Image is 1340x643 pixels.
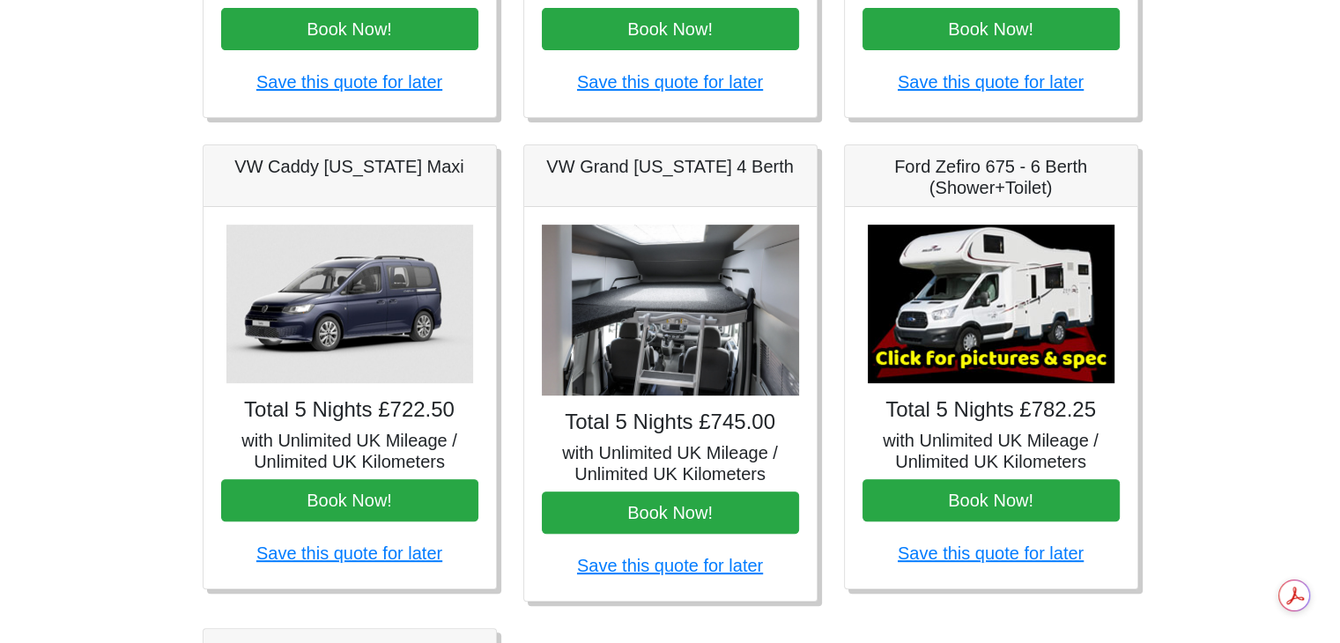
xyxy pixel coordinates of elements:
[221,397,478,423] h4: Total 5 Nights £722.50
[898,72,1084,92] a: Save this quote for later
[868,225,1114,383] img: Ford Zefiro 675 - 6 Berth (Shower+Toilet)
[256,543,442,563] a: Save this quote for later
[862,430,1120,472] h5: with Unlimited UK Mileage / Unlimited UK Kilometers
[542,491,799,534] button: Book Now!
[542,442,799,484] h5: with Unlimited UK Mileage / Unlimited UK Kilometers
[862,479,1120,521] button: Book Now!
[898,543,1084,563] a: Save this quote for later
[221,479,478,521] button: Book Now!
[577,72,763,92] a: Save this quote for later
[862,397,1120,423] h4: Total 5 Nights £782.25
[221,156,478,177] h5: VW Caddy [US_STATE] Maxi
[577,556,763,575] a: Save this quote for later
[256,72,442,92] a: Save this quote for later
[542,410,799,435] h4: Total 5 Nights £745.00
[221,430,478,472] h5: with Unlimited UK Mileage / Unlimited UK Kilometers
[542,156,799,177] h5: VW Grand [US_STATE] 4 Berth
[862,8,1120,50] button: Book Now!
[226,225,473,383] img: VW Caddy California Maxi
[221,8,478,50] button: Book Now!
[542,8,799,50] button: Book Now!
[542,225,799,396] img: VW Grand California 4 Berth
[862,156,1120,198] h5: Ford Zefiro 675 - 6 Berth (Shower+Toilet)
